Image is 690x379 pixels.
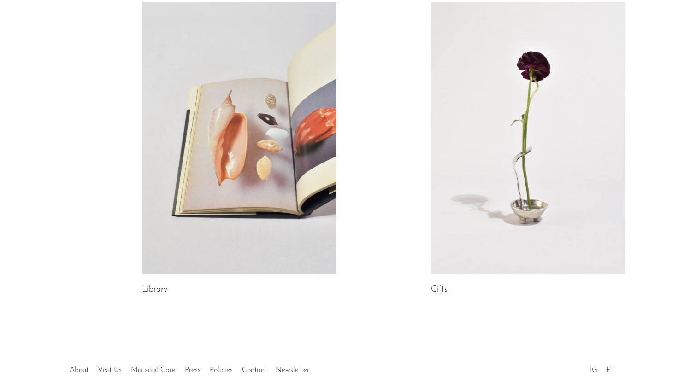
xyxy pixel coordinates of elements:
a: Visit Us [98,367,122,374]
a: Press [185,367,201,374]
a: Gifts [431,286,448,294]
a: IG [590,367,597,374]
a: About [70,367,88,374]
a: Contact [242,367,266,374]
a: PT [607,367,615,374]
ul: Quick links [65,359,314,377]
a: Library [142,286,167,294]
a: Policies [210,367,233,374]
a: Material Care [131,367,176,374]
ul: Social Medias [585,359,619,377]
